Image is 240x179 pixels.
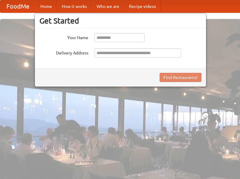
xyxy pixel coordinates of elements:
[57,0,92,13] a: How it works
[92,0,124,13] a: Who we are
[160,73,201,82] button: Find Restaurants!
[39,33,88,41] label: Your Name
[39,16,201,25] h3: Get Started
[35,0,57,13] a: Home
[39,48,88,56] label: Delivery Address
[0,0,35,13] a: FoodMe
[124,0,161,13] a: Recipe videos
